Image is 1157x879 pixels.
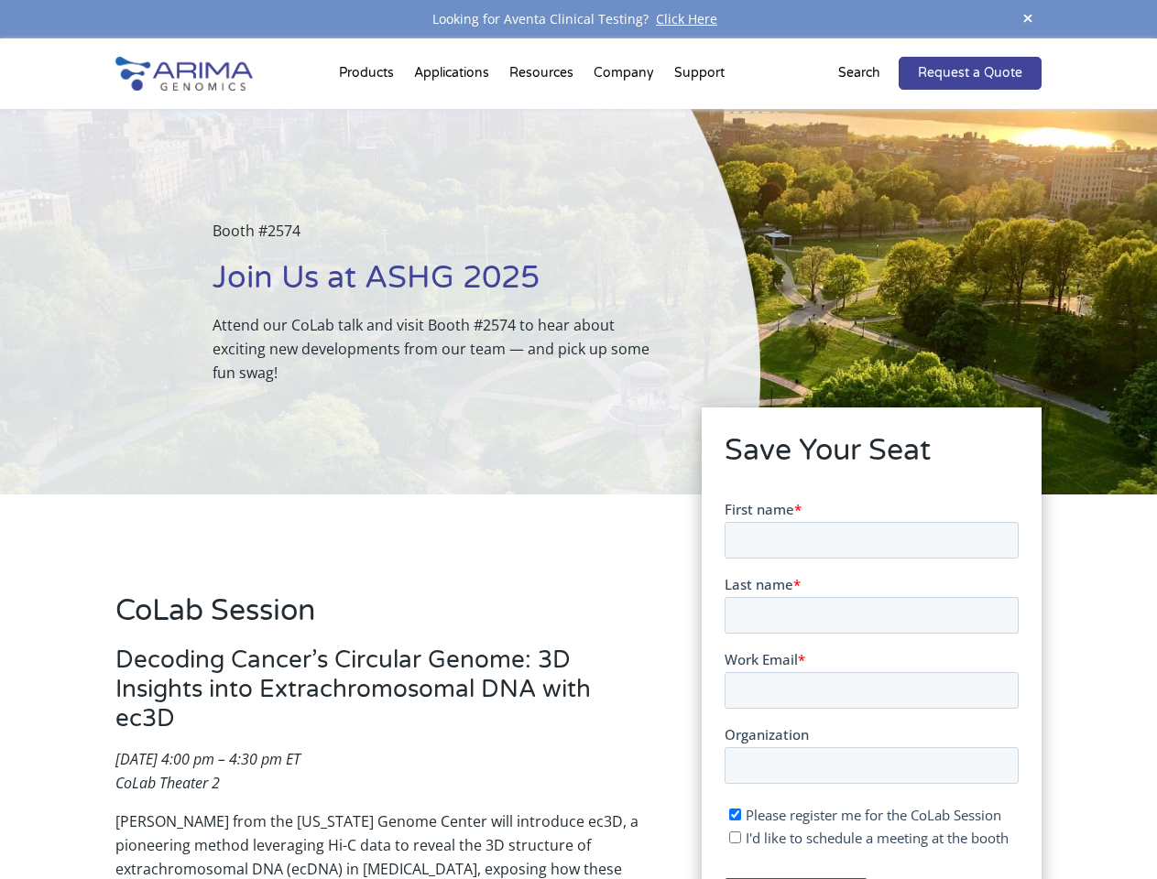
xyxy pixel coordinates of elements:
img: Arima-Genomics-logo [115,57,253,91]
h3: Decoding Cancer’s Circular Genome: 3D Insights into Extrachromosomal DNA with ec3D [115,646,650,747]
div: Looking for Aventa Clinical Testing? [115,7,1041,31]
h2: CoLab Session [115,591,650,646]
em: [DATE] 4:00 pm – 4:30 pm ET [115,749,300,769]
a: Click Here [649,10,725,27]
em: CoLab Theater 2 [115,773,220,793]
a: Request a Quote [899,57,1042,90]
h1: Join Us at ASHG 2025 [213,257,668,313]
p: Booth #2574 [213,219,668,257]
p: Attend our CoLab talk and visit Booth #2574 to hear about exciting new developments from our team... [213,313,668,385]
h2: Save Your Seat [725,430,1019,485]
p: Search [838,61,880,85]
